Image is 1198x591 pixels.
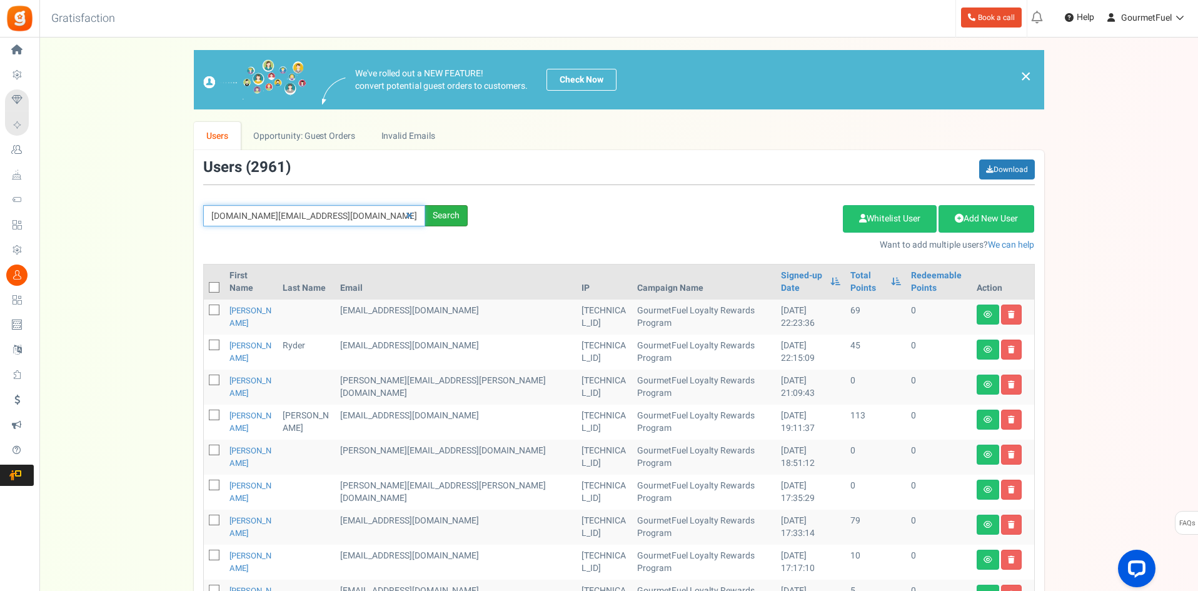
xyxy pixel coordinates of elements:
i: Delete user [1008,486,1015,493]
td: [TECHNICAL_ID] [576,300,632,335]
td: Ryder [278,335,335,370]
input: Search by email or name [203,205,425,226]
a: We can help [988,238,1034,251]
td: GourmetFuel Loyalty Rewards Program [632,300,776,335]
a: [PERSON_NAME] [229,550,271,574]
th: Campaign Name [632,265,776,300]
i: Delete user [1008,416,1015,423]
td: [TECHNICAL_ID] [576,370,632,405]
td: [DATE] 17:35:29 [776,475,846,510]
td: 0 [906,370,971,405]
a: Whitelist User [843,205,937,233]
img: images [203,59,306,100]
i: View details [984,451,992,458]
td: 69 [845,300,906,335]
td: [DATE] 19:11:37 [776,405,846,440]
td: 0 [845,475,906,510]
a: [PERSON_NAME] [229,445,271,469]
td: 0 [906,300,971,335]
img: images [322,78,346,104]
th: Last Name [278,265,335,300]
i: View details [984,311,992,318]
td: GourmetFuel Loyalty Rewards Program [632,405,776,440]
a: Invalid Emails [368,122,448,150]
td: GourmetFuel Loyalty Rewards Program [632,510,776,545]
a: Users [194,122,241,150]
a: [PERSON_NAME] [229,480,271,504]
td: 0 [906,510,971,545]
td: 0 [845,440,906,475]
td: GourmetFuel Loyalty Rewards Program [632,545,776,580]
i: View details [984,416,992,423]
td: [EMAIL_ADDRESS][DOMAIN_NAME] [335,300,576,335]
span: GourmetFuel [1121,11,1172,24]
td: [EMAIL_ADDRESS][DOMAIN_NAME] [335,335,576,370]
i: View details [984,521,992,528]
span: FAQs [1179,512,1195,535]
td: 113 [845,405,906,440]
a: Book a call [961,8,1022,28]
td: [DATE] 22:23:36 [776,300,846,335]
td: [DATE] 18:51:12 [776,440,846,475]
td: 45 [845,335,906,370]
i: Delete user [1008,451,1015,458]
td: GourmetFuel Loyalty Rewards Program [632,370,776,405]
div: Search [425,205,468,226]
i: View details [984,556,992,563]
td: 0 [906,440,971,475]
td: [EMAIL_ADDRESS][DOMAIN_NAME] [335,405,576,440]
td: 0 [906,335,971,370]
td: GourmetFuel Loyalty Rewards Program [632,475,776,510]
a: [PERSON_NAME] [229,375,271,399]
a: Download [979,159,1035,179]
a: [PERSON_NAME] [229,410,271,434]
img: Gratisfaction [6,4,34,33]
i: View details [984,381,992,388]
h3: Gratisfaction [38,6,129,31]
td: [TECHNICAL_ID] [576,440,632,475]
td: 0 [906,405,971,440]
td: GourmetFuel Loyalty Rewards Program [632,440,776,475]
a: Opportunity: Guest Orders [241,122,368,150]
i: Delete user [1008,311,1015,318]
a: × [1020,69,1032,84]
i: View details [984,486,992,493]
td: 79 [845,510,906,545]
td: [TECHNICAL_ID] [576,405,632,440]
td: [PERSON_NAME] [278,405,335,440]
td: [DATE] 21:09:43 [776,370,846,405]
a: Help [1060,8,1099,28]
td: [TECHNICAL_ID] [576,510,632,545]
td: 0 [906,475,971,510]
a: Total Points [850,270,885,295]
p: Want to add multiple users? [486,239,1035,251]
td: [TECHNICAL_ID] [576,545,632,580]
th: Action [972,265,1034,300]
th: Email [335,265,576,300]
td: 0 [845,370,906,405]
td: [EMAIL_ADDRESS][DOMAIN_NAME] [335,510,576,545]
a: Redeemable Points [911,270,966,295]
td: [EMAIL_ADDRESS][DOMAIN_NAME] [335,545,576,580]
td: 10 [845,545,906,580]
td: [TECHNICAL_ID] [576,475,632,510]
a: [PERSON_NAME] [229,515,271,539]
p: We've rolled out a NEW FEATURE! convert potential guest orders to customers. [355,68,528,93]
a: Reset [400,205,419,227]
td: [DATE] 17:17:10 [776,545,846,580]
a: [PERSON_NAME] [229,305,271,329]
td: [PERSON_NAME][EMAIL_ADDRESS][DOMAIN_NAME] [335,440,576,475]
td: [PERSON_NAME][EMAIL_ADDRESS][PERSON_NAME][DOMAIN_NAME] [335,475,576,510]
td: [DATE] 22:15:09 [776,335,846,370]
i: View details [984,346,992,353]
a: [PERSON_NAME] [229,340,271,364]
i: Delete user [1008,346,1015,353]
a: Signed-up Date [781,270,825,295]
i: Delete user [1008,381,1015,388]
span: 2961 [251,156,286,178]
i: Delete user [1008,521,1015,528]
th: IP [576,265,632,300]
span: Help [1074,11,1094,24]
a: Add New User [939,205,1034,233]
